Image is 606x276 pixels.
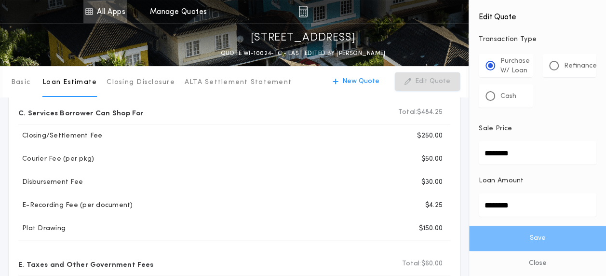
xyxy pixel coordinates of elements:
[18,154,94,164] p: Courier Fee (per pkg)
[500,92,516,101] p: Cash
[298,6,308,17] img: img
[415,77,450,86] p: Edit Quote
[469,226,606,251] button: Save
[220,49,385,58] p: QUOTE WI-10024-TC - LAST EDITED BY [PERSON_NAME]
[417,131,443,141] p: $250.00
[395,72,460,91] button: Edit Quote
[251,30,356,46] p: [STREET_ADDRESS]
[419,224,443,234] p: $150.00
[18,178,83,187] p: Disbursement Fee
[342,77,379,86] p: New Quote
[402,259,443,269] p: $60.00
[479,124,512,134] p: Sale Price
[479,6,596,23] h4: Edit Quote
[185,78,292,87] p: ALTA Settlement Statement
[18,105,143,120] p: C. Services Borrower Can Shop For
[500,56,530,76] p: Purchase W/ Loan
[479,193,596,217] input: Loan Amount
[398,108,443,117] p: $484.25
[323,72,389,91] button: New Quote
[421,178,443,187] p: $30.00
[479,176,524,186] p: Loan Amount
[18,224,66,234] p: Plat Drawing
[11,78,30,87] p: Basic
[18,256,153,272] p: E. Taxes and Other Government Fees
[421,154,443,164] p: $50.00
[42,78,97,87] p: Loan Estimate
[18,131,103,141] p: Closing/Settlement Fee
[479,141,596,165] input: Sale Price
[469,251,606,276] button: Close
[18,201,133,210] p: E-Recording Fee (per document)
[402,259,421,269] b: Total:
[107,78,175,87] p: Closing Disclosure
[398,108,417,117] b: Total:
[425,201,443,210] p: $4.25
[564,61,597,71] p: Refinance
[479,35,596,44] p: Transaction Type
